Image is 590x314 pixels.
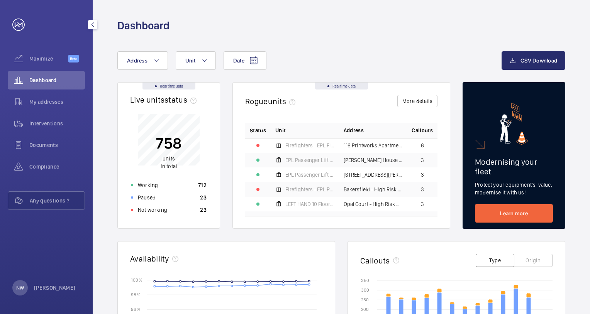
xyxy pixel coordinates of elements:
[520,57,557,64] span: CSV Download
[361,287,369,293] text: 300
[344,157,403,163] span: [PERSON_NAME] House - High Risk Building - [PERSON_NAME][GEOGRAPHIC_DATA]
[475,204,553,223] a: Learn more
[344,201,403,207] span: Opal Court - High Risk Building - Opal Court
[34,284,76,292] p: [PERSON_NAME]
[130,95,200,105] h2: Live units
[421,143,424,148] span: 6
[29,141,85,149] span: Documents
[131,292,141,297] text: 98 %
[131,277,142,282] text: 100 %
[360,256,390,265] h2: Callouts
[117,51,168,70] button: Address
[117,19,170,33] h1: Dashboard
[156,155,182,170] p: in total
[185,57,195,64] span: Unit
[361,307,369,312] text: 200
[285,187,334,192] span: Firefighters - EPL Passenger Lift No 2
[245,96,298,106] h2: Rogue
[397,95,437,107] button: More details
[476,254,514,267] button: Type
[344,187,403,192] span: Bakersfield - High Risk Building - [GEOGRAPHIC_DATA]
[315,83,368,89] div: Real time data
[176,51,216,70] button: Unit
[421,172,424,177] span: 3
[29,120,85,127] span: Interventions
[200,206,207,214] p: 23
[29,76,85,84] span: Dashboard
[127,57,147,64] span: Address
[502,51,565,70] button: CSV Download
[285,157,334,163] span: EPL Passenger Lift No 1
[421,157,424,163] span: 3
[421,187,424,192] span: 3
[361,278,369,283] text: 350
[233,57,244,64] span: Date
[30,197,85,204] span: Any questions ?
[138,194,156,201] p: Paused
[163,155,175,162] span: units
[130,254,169,263] h2: Availability
[285,201,334,207] span: LEFT HAND 10 Floors Machine Roomless
[198,181,207,189] p: 712
[68,55,79,62] span: Beta
[412,127,433,134] span: Callouts
[361,297,369,302] text: 250
[29,163,85,171] span: Compliance
[200,194,207,201] p: 23
[131,307,141,312] text: 96 %
[475,181,553,196] p: Protect your equipment's value, modernise it with us!
[344,143,403,148] span: 116 Printworks Apartments Flats 1-65 - High Risk Building - 116 Printworks Apartments Flats 1-65
[421,201,424,207] span: 3
[29,55,68,62] span: Maximize
[475,157,553,176] h2: Modernising your fleet
[156,133,182,153] p: 758
[500,103,528,145] img: marketing-card.svg
[142,83,195,89] div: Real time data
[514,254,553,267] button: Origin
[285,143,334,148] span: Firefighters - EPL Flats 1-65 No 1
[224,51,266,70] button: Date
[344,172,403,177] span: [STREET_ADDRESS][PERSON_NAME][PERSON_NAME]
[138,206,167,214] p: Not working
[16,284,24,292] p: NW
[268,96,299,106] span: units
[275,127,286,134] span: Unit
[250,127,266,134] p: Status
[164,95,200,105] span: status
[29,98,85,106] span: My addresses
[138,181,158,189] p: Working
[344,127,364,134] span: Address
[285,172,334,177] span: EPL Passenger Lift 19b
